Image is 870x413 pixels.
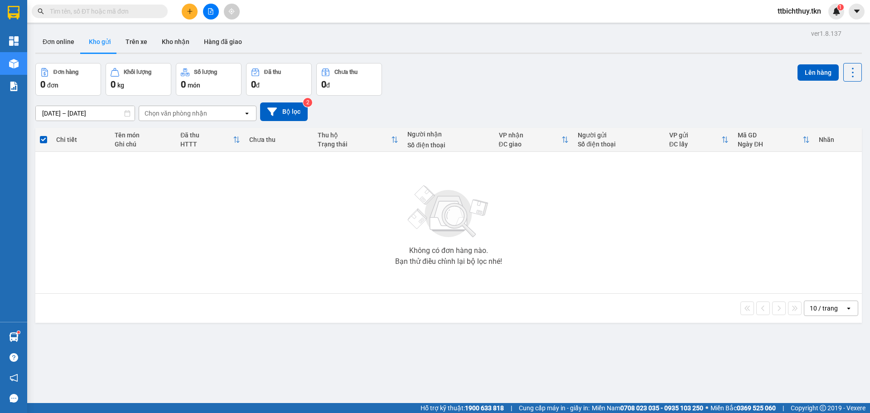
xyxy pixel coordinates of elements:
[738,131,802,139] div: Mã GD
[56,136,105,143] div: Chi tiết
[839,4,842,10] span: 1
[35,31,82,53] button: Đơn online
[256,82,260,89] span: đ
[228,8,235,15] span: aim
[260,102,308,121] button: Bộ lọc
[420,403,504,413] span: Hỗ trợ kỹ thuật:
[251,79,256,90] span: 0
[669,141,721,148] div: ĐC lấy
[738,141,802,148] div: Ngày ĐH
[407,141,489,149] div: Số điện thoại
[706,406,708,410] span: ⚪️
[407,131,489,138] div: Người nhận
[665,128,733,152] th: Toggle SortBy
[849,4,865,19] button: caret-down
[395,258,502,265] div: Bạn thử điều chỉnh lại bộ lọc nhé!
[9,332,19,342] img: warehouse-icon
[578,131,660,139] div: Người gửi
[313,128,403,152] th: Toggle SortBy
[10,374,18,382] span: notification
[115,141,172,148] div: Ghi chú
[499,131,562,139] div: VP nhận
[303,98,312,107] sup: 2
[53,69,78,75] div: Đơn hàng
[188,82,200,89] span: món
[9,36,19,46] img: dashboard-icon
[578,141,660,148] div: Số điện thoại
[17,331,20,334] sup: 1
[409,247,488,254] div: Không có đơn hàng nào.
[403,180,494,243] img: svg+xml;base64,PHN2ZyBjbGFzcz0ibGlzdC1wbHVnX19zdmciIHhtbG5zPSJodHRwOi8vd3d3LnczLm9yZy8yMDAwL3N2Zy...
[494,128,574,152] th: Toggle SortBy
[318,131,391,139] div: Thu hộ
[592,403,703,413] span: Miền Nam
[180,141,233,148] div: HTTT
[9,59,19,68] img: warehouse-icon
[797,64,839,81] button: Lên hàng
[318,141,391,148] div: Trạng thái
[180,131,233,139] div: Đã thu
[819,136,857,143] div: Nhãn
[820,405,826,411] span: copyright
[334,69,358,75] div: Chưa thu
[465,404,504,412] strong: 1900 633 818
[316,63,382,96] button: Chưa thu0đ
[669,131,721,139] div: VP gửi
[837,4,844,10] sup: 1
[187,8,193,15] span: plus
[111,79,116,90] span: 0
[733,128,814,152] th: Toggle SortBy
[118,31,155,53] button: Trên xe
[82,31,118,53] button: Kho gửi
[249,136,309,143] div: Chưa thu
[40,79,45,90] span: 0
[203,4,219,19] button: file-add
[194,69,217,75] div: Số lượng
[620,404,703,412] strong: 0708 023 035 - 0935 103 250
[145,109,207,118] div: Chọn văn phòng nhận
[511,403,512,413] span: |
[499,141,562,148] div: ĐC giao
[50,6,157,16] input: Tìm tên, số ĐT hoặc mã đơn
[264,69,281,75] div: Đã thu
[832,7,841,15] img: icon-new-feature
[326,82,330,89] span: đ
[38,8,44,15] span: search
[10,394,18,403] span: message
[246,63,312,96] button: Đã thu0đ
[845,305,852,312] svg: open
[36,106,135,121] input: Select a date range.
[35,63,101,96] button: Đơn hàng0đơn
[182,4,198,19] button: plus
[176,63,242,96] button: Số lượng0món
[117,82,124,89] span: kg
[853,7,861,15] span: caret-down
[770,5,828,17] span: ttbichthuy.tkn
[115,131,172,139] div: Tên món
[9,82,19,91] img: solution-icon
[243,110,251,117] svg: open
[10,353,18,362] span: question-circle
[811,29,841,39] div: ver 1.8.137
[810,304,838,313] div: 10 / trang
[224,4,240,19] button: aim
[47,82,58,89] span: đơn
[710,403,776,413] span: Miền Bắc
[176,128,245,152] th: Toggle SortBy
[124,69,151,75] div: Khối lượng
[106,63,171,96] button: Khối lượng0kg
[181,79,186,90] span: 0
[155,31,197,53] button: Kho nhận
[737,404,776,412] strong: 0369 525 060
[197,31,249,53] button: Hàng đã giao
[321,79,326,90] span: 0
[8,6,19,19] img: logo-vxr
[519,403,590,413] span: Cung cấp máy in - giấy in:
[208,8,214,15] span: file-add
[783,403,784,413] span: |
